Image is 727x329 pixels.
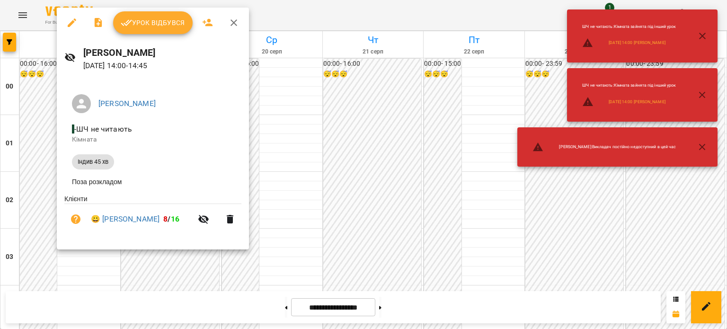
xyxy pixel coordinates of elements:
[609,99,665,105] a: [DATE] 14:00 [PERSON_NAME]
[609,40,665,46] a: [DATE] 14:00 [PERSON_NAME]
[64,173,241,190] li: Поза розкладом
[98,99,156,108] a: [PERSON_NAME]
[171,214,179,223] span: 16
[575,20,683,34] li: ШЧ не читають : Кімната зайнята під інший урок
[64,208,87,231] button: Візит ще не сплачено. Додати оплату?
[72,124,134,133] span: - ШЧ не читають
[91,213,160,225] a: 😀 [PERSON_NAME]
[121,17,185,28] span: Урок відбувся
[163,214,168,223] span: 8
[83,45,241,60] h6: [PERSON_NAME]
[113,11,193,34] button: Урок відбувся
[525,138,683,157] li: [PERSON_NAME] : Викладач постійно недоступний в цей час
[83,60,241,71] p: [DATE] 14:00 - 14:45
[72,158,114,166] span: Індив 45 хв
[64,194,241,238] ul: Клієнти
[163,214,179,223] b: /
[575,79,683,92] li: ШЧ не читають : Кімната зайнята під інший урок
[72,135,234,144] p: Кімната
